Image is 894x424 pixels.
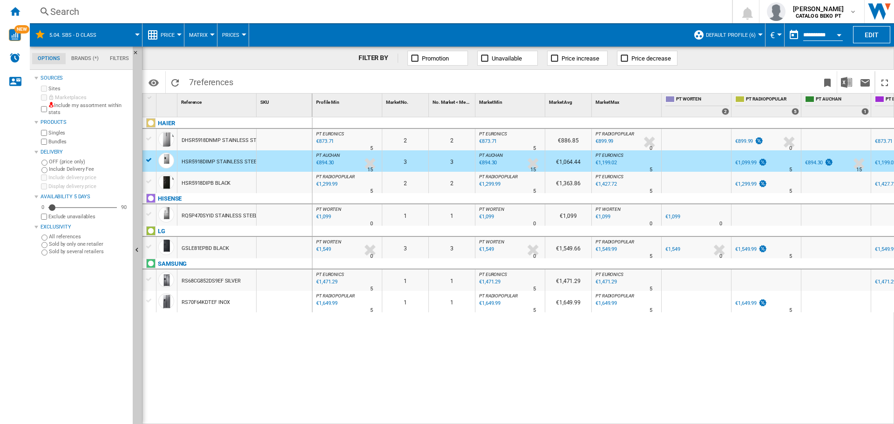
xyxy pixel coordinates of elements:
div: Last updated : Monday, 29 September 2025 08:51 [478,277,501,287]
div: Reference Sort None [179,94,256,108]
div: 2 [429,172,475,193]
img: promotionV3.png [754,137,764,145]
button: 5.04. SBS - D Class [49,23,106,47]
div: Delivery Time : 5 days [650,187,652,196]
div: Delivery Time : 5 days [789,165,792,175]
span: PT WORTEN [316,207,341,212]
div: €1,099.99 [734,158,767,168]
div: 1 [382,204,428,226]
img: mysite-not-bg-18x18.png [48,102,54,108]
div: Last updated : Monday, 29 September 2025 08:51 [478,137,497,146]
img: promotionV3.png [824,158,833,166]
button: Edit [853,26,890,43]
div: Delivery Time : 0 day [719,219,722,229]
div: Market No. Sort None [384,94,428,108]
div: Click to filter on that brand [158,258,187,269]
div: €894.30 [805,160,823,166]
div: Delivery Time : 15 days [367,165,373,175]
label: Bundles [48,138,129,145]
div: €1,649.99 [545,291,591,312]
div: Sort None [547,94,591,108]
div: € [770,23,779,47]
div: €1,363.86 [545,172,591,193]
div: 1 [429,204,475,226]
div: Profile Min Sort None [314,94,382,108]
span: 7 [184,71,238,91]
span: Price decrease [631,55,671,62]
label: Sold by several retailers [49,248,129,255]
div: GSLE81EPBD BLACK [182,238,229,259]
div: SKU Sort None [258,94,312,108]
div: Delivery Time : 5 days [533,144,536,153]
div: 0 [39,204,47,211]
div: Last updated : Monday, 29 September 2025 05:41 [594,212,610,222]
div: PT AUCHAN 1 offers sold by PT AUCHAN [803,94,871,117]
span: Default profile (6) [706,32,756,38]
label: Exclude unavailables [48,213,129,220]
input: Display delivery price [41,214,47,220]
span: PT RADIOPOPULAR [596,293,634,298]
span: PT RADIOPOPULAR [316,293,355,298]
div: 3 [382,150,428,172]
div: 3 [382,237,428,258]
div: 5.04. SBS - D Class [34,23,137,47]
div: Default profile (6) [693,23,760,47]
div: €1,549 [665,246,680,252]
button: Matrix [189,23,212,47]
span: PT AUCHAN [316,153,340,158]
div: €873.71 [874,137,893,146]
div: Delivery Time : 0 day [789,144,792,153]
div: Market Max Sort None [594,94,661,108]
div: Last updated : Monday, 29 September 2025 08:51 [594,277,617,287]
span: Prices [222,32,239,38]
div: Delivery Time : 5 days [533,284,536,294]
div: Last updated : Monday, 29 September 2025 12:36 [315,158,334,168]
div: Delivery Time : 0 day [370,252,373,261]
div: Last updated : Sunday, 28 September 2025 18:56 [478,180,501,189]
div: Sort None [179,94,256,108]
div: Sort None [314,94,382,108]
input: Include delivery price [41,175,47,181]
div: Last updated : Monday, 29 September 2025 08:51 [315,137,334,146]
div: Delivery Time : 5 days [650,165,652,175]
span: Matrix [189,32,208,38]
button: md-calendar [785,26,803,44]
div: €1,299.99 [734,180,767,189]
div: €1,649.99 [734,299,767,308]
div: 1 [429,269,475,291]
label: All references [49,233,129,240]
button: Prices [222,23,244,47]
div: Last updated : Monday, 29 September 2025 05:41 [315,212,331,222]
span: PT EURONICS [596,272,623,277]
span: Unavailable [492,55,522,62]
div: €1,549 [664,245,680,254]
span: PT RADIOPOPULAR [479,174,518,179]
div: Last updated : Monday, 29 September 2025 08:38 [594,158,617,168]
button: Unavailable [477,51,538,66]
div: HSR5918DIMP STAINLESS STEEL [182,151,259,173]
input: Marketplaces [41,94,47,101]
input: Sites [41,86,47,92]
div: 2 offers sold by PT WORTEN [722,108,729,115]
span: PT EURONICS [479,131,507,136]
div: Delivery Time : 5 days [533,187,536,196]
div: Sort None [384,94,428,108]
div: Availability 5 Days [41,193,129,201]
div: €1,649.99 [735,300,757,306]
button: Default profile (6) [706,23,760,47]
div: €1,099 [665,214,680,220]
span: No. Market < Me [433,100,466,105]
img: promotionV3.png [758,245,767,253]
div: Sort None [158,94,177,108]
input: Singles [41,130,47,136]
div: 2 [382,172,428,193]
div: Market Min Sort None [477,94,545,108]
div: Products [41,119,129,126]
div: Sort None [258,94,312,108]
button: Maximize [875,71,894,93]
span: Reference [181,100,202,105]
span: Market Avg [549,100,572,105]
div: RQ5P470SYID STAINLESS STEEL [182,205,257,227]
